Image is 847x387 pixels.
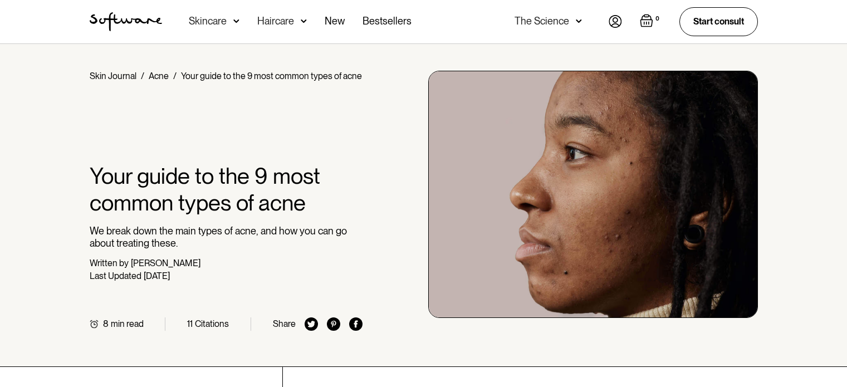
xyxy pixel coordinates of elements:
[90,71,136,81] a: Skin Journal
[90,12,162,31] img: Software Logo
[195,319,229,329] div: Citations
[149,71,169,81] a: Acne
[305,317,318,331] img: twitter icon
[90,258,129,268] div: Written by
[189,16,227,27] div: Skincare
[233,16,239,27] img: arrow down
[679,7,758,36] a: Start consult
[187,319,193,329] div: 11
[141,71,144,81] div: /
[349,317,363,331] img: facebook icon
[576,16,582,27] img: arrow down
[173,71,177,81] div: /
[301,16,307,27] img: arrow down
[653,14,662,24] div: 0
[273,319,296,329] div: Share
[144,271,170,281] div: [DATE]
[257,16,294,27] div: Haircare
[131,258,200,268] div: [PERSON_NAME]
[90,225,363,249] p: We break down the main types of acne, and how you can go about treating these.
[327,317,340,331] img: pinterest icon
[90,12,162,31] a: home
[111,319,144,329] div: min read
[181,71,362,81] div: Your guide to the 9 most common types of acne
[640,14,662,30] a: Open empty cart
[90,163,363,216] h1: Your guide to the 9 most common types of acne
[90,271,141,281] div: Last Updated
[515,16,569,27] div: The Science
[103,319,109,329] div: 8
